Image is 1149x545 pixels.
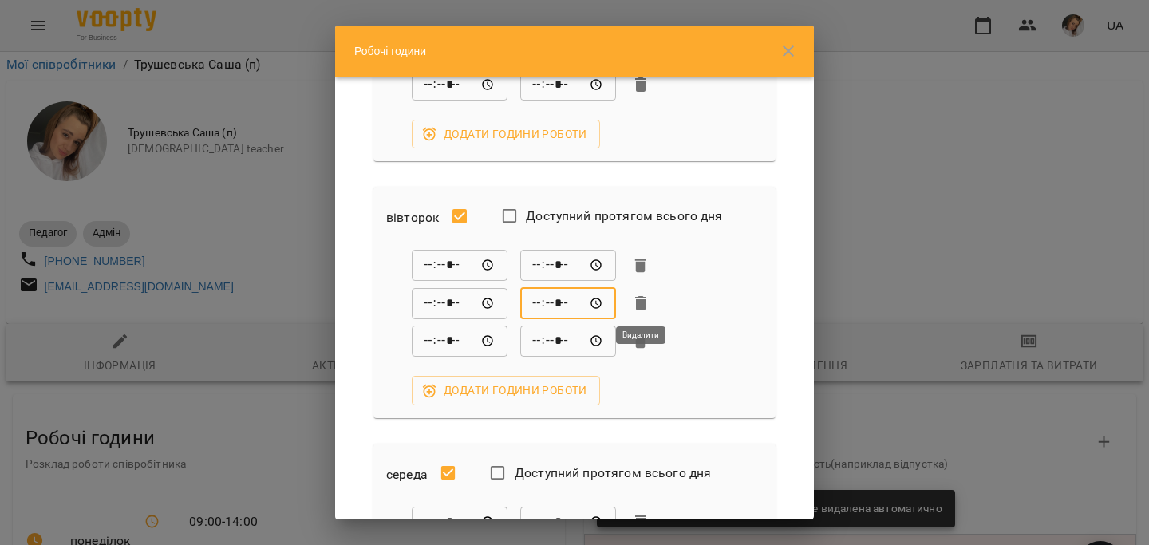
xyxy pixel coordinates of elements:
[386,464,428,486] h6: середа
[412,250,507,282] div: Від
[526,207,722,226] span: Доступний протягом всього дня
[335,26,814,77] div: Робочі години
[412,376,600,405] button: Додати години роботи
[520,250,616,282] div: До
[520,69,616,101] div: До
[424,124,587,144] span: Додати години роботи
[412,326,507,357] div: Від
[424,381,587,400] span: Додати години роботи
[520,287,616,319] div: До
[520,326,616,357] div: До
[412,287,507,319] div: Від
[412,506,507,538] div: Від
[520,506,616,538] div: До
[386,207,439,229] h6: вівторок
[412,120,600,148] button: Додати години роботи
[515,464,711,483] span: Доступний протягом всього дня
[412,69,507,101] div: Від
[629,254,653,278] button: Видалити
[629,330,653,353] button: Видалити
[629,73,653,97] button: Видалити
[629,510,653,534] button: Видалити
